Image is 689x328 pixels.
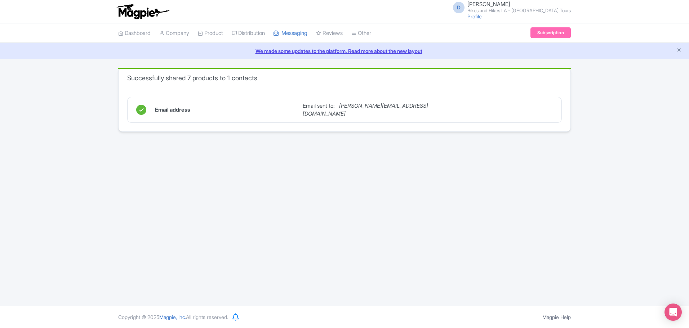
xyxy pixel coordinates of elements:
a: Product [198,23,223,43]
a: We made some updates to the platform. Read more about the new layout [4,47,685,55]
i: [PERSON_NAME][EMAIL_ADDRESS][DOMAIN_NAME] [303,102,428,117]
a: Company [159,23,189,43]
div: Copyright © 2025 All rights reserved. [114,313,232,321]
span: Magpie, Inc. [159,314,186,320]
h3: Successfully shared 7 products to 1 contacts [127,74,257,82]
a: Other [351,23,371,43]
small: Bikes and Hikes LA - [GEOGRAPHIC_DATA] Tours [467,8,571,13]
a: Dashboard [118,23,151,43]
a: Messaging [274,23,307,43]
button: Close announcement [676,46,682,55]
span: Email address [155,97,231,122]
a: D [PERSON_NAME] Bikes and Hikes LA - [GEOGRAPHIC_DATA] Tours [449,1,571,13]
a: Distribution [232,23,265,43]
a: Reviews [316,23,343,43]
a: Profile [467,13,482,19]
a: Magpie Help [542,314,571,320]
a: Subscription [530,27,571,38]
div: Open Intercom Messenger [664,304,682,321]
span: Email sent to: [303,102,469,118]
img: logo-ab69f6fb50320c5b225c76a69d11143b.png [115,4,170,19]
span: [PERSON_NAME] [467,1,510,8]
span: D [453,2,464,13]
